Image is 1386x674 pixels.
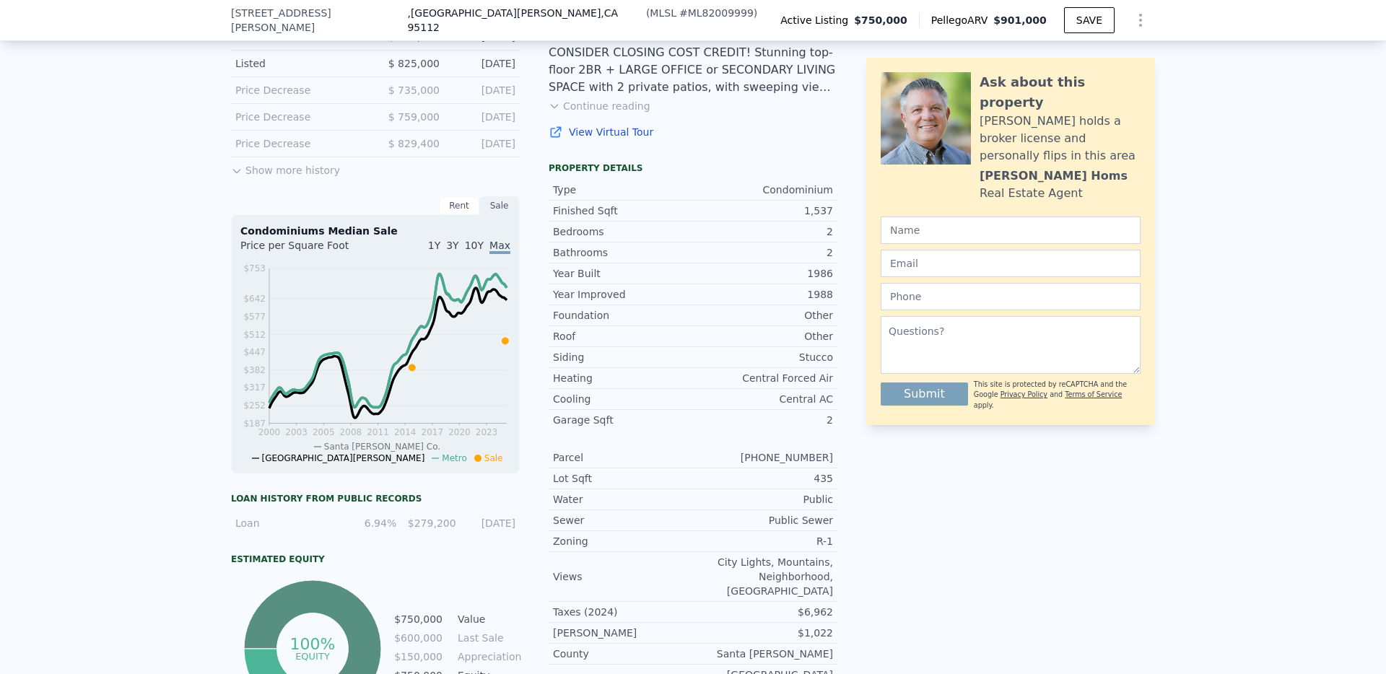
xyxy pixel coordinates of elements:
[243,419,266,429] tspan: $187
[980,113,1141,165] div: [PERSON_NAME] holds a broker license and personally flips in this area
[693,350,833,364] div: Stucco
[553,513,693,528] div: Sewer
[231,493,520,504] div: Loan history from public records
[1065,390,1122,398] a: Terms of Service
[553,308,693,323] div: Foundation
[549,125,837,139] a: View Virtual Tour
[553,647,693,661] div: County
[693,245,833,260] div: 2
[388,84,440,96] span: $ 735,000
[313,427,335,437] tspan: 2005
[240,238,375,261] div: Price per Square Foot
[980,167,1128,185] div: [PERSON_NAME] Homs
[448,427,471,437] tspan: 2020
[980,72,1141,113] div: Ask about this property
[489,240,510,254] span: Max
[243,401,266,411] tspan: $252
[451,83,515,97] div: [DATE]
[553,626,693,640] div: [PERSON_NAME]
[393,630,443,646] td: $600,000
[693,534,833,548] div: R-1
[553,534,693,548] div: Zoning
[553,224,693,239] div: Bedrooms
[693,626,833,640] div: $1,022
[285,427,308,437] tspan: 2003
[693,203,833,218] div: 1,537
[340,427,362,437] tspan: 2008
[980,185,1083,202] div: Real Estate Agent
[1126,6,1155,35] button: Show Options
[881,250,1141,277] input: Email
[324,442,440,452] span: Santa [PERSON_NAME] Co.
[243,330,266,340] tspan: $512
[455,649,520,665] td: Appreciation
[289,635,335,653] tspan: 100%
[451,56,515,71] div: [DATE]
[693,471,833,486] div: 435
[553,350,693,364] div: Siding
[650,7,676,19] span: MLSL
[235,110,364,124] div: Price Decrease
[235,56,364,71] div: Listed
[881,382,968,406] button: Submit
[405,516,456,530] div: $279,200
[780,13,854,27] span: Active Listing
[394,427,417,437] tspan: 2014
[465,516,515,530] div: [DATE]
[553,569,693,584] div: Views
[231,553,520,565] div: Estimated Equity
[693,308,833,323] div: Other
[422,427,444,437] tspan: 2017
[693,287,833,302] div: 1988
[393,649,443,665] td: $150,000
[931,13,994,27] span: Pellego ARV
[553,245,693,260] div: Bathrooms
[479,196,520,215] div: Sale
[388,111,440,123] span: $ 759,000
[235,136,364,151] div: Price Decrease
[693,492,833,507] div: Public
[549,27,837,96] div: $75k PRICE REDUCTION AND SELLER WILL CONSIDER CLOSING COST CREDIT! Stunning top-floor 2BR + LARGE...
[553,183,693,197] div: Type
[243,312,266,322] tspan: $577
[231,6,407,35] span: [STREET_ADDRESS][PERSON_NAME]
[484,453,503,463] span: Sale
[881,283,1141,310] input: Phone
[235,516,337,530] div: Loan
[553,605,693,619] div: Taxes (2024)
[693,371,833,385] div: Central Forced Air
[451,110,515,124] div: [DATE]
[693,605,833,619] div: $6,962
[854,13,907,27] span: $750,000
[993,14,1047,26] span: $901,000
[679,7,754,19] span: # ML82009999
[231,157,340,178] button: Show more history
[455,611,520,627] td: Value
[553,203,693,218] div: Finished Sqft
[367,427,389,437] tspan: 2011
[693,413,833,427] div: 2
[549,162,837,174] div: Property details
[553,329,693,343] div: Roof
[235,83,364,97] div: Price Decrease
[442,453,466,463] span: Metro
[1001,390,1047,398] a: Privacy Policy
[243,263,266,273] tspan: $753
[243,365,266,375] tspan: $382
[446,240,458,251] span: 3Y
[693,392,833,406] div: Central AC
[646,6,757,20] div: ( )
[258,427,281,437] tspan: 2000
[553,471,693,486] div: Lot Sqft
[476,427,498,437] tspan: 2023
[346,516,396,530] div: 6.94%
[243,382,266,393] tspan: $317
[693,224,833,239] div: 2
[439,196,479,215] div: Rent
[243,294,266,304] tspan: $642
[693,183,833,197] div: Condominium
[295,650,330,661] tspan: equity
[693,513,833,528] div: Public Sewer
[693,450,833,465] div: [PHONE_NUMBER]
[240,224,510,238] div: Condominiums Median Sale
